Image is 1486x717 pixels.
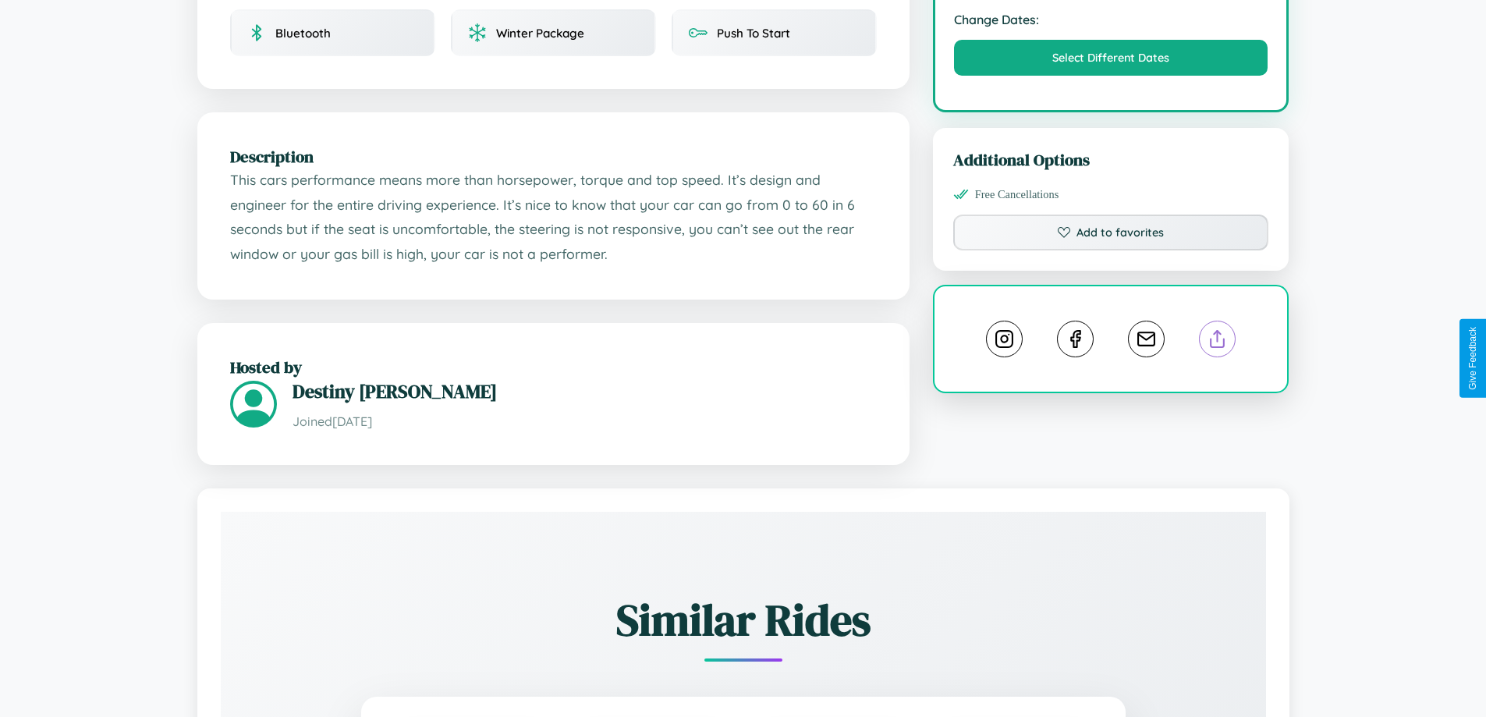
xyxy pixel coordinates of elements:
span: Bluetooth [275,26,331,41]
button: Select Different Dates [954,40,1268,76]
p: Joined [DATE] [293,410,877,433]
span: Push To Start [717,26,790,41]
h3: Destiny [PERSON_NAME] [293,378,877,404]
strong: Change Dates: [954,12,1268,27]
h2: Similar Rides [275,590,1211,650]
h3: Additional Options [953,148,1269,171]
h2: Description [230,145,877,168]
p: This cars performance means more than horsepower, torque and top speed. It’s design and engineer ... [230,168,877,267]
span: Winter Package [496,26,584,41]
h2: Hosted by [230,356,877,378]
button: Add to favorites [953,215,1269,250]
span: Free Cancellations [975,188,1059,201]
div: Give Feedback [1467,327,1478,390]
